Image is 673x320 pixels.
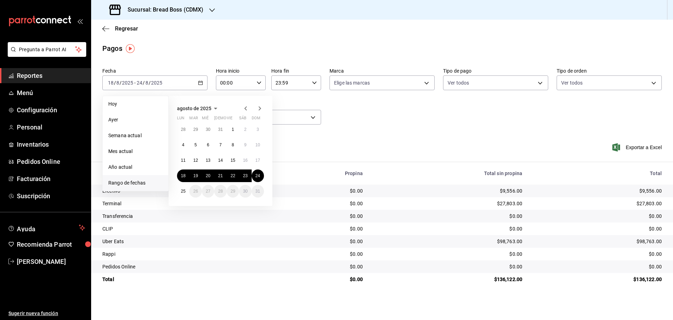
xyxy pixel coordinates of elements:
[533,187,662,194] div: $9,556.00
[252,139,264,151] button: 10 de agosto de 2025
[214,154,226,167] button: 14 de agosto de 2025
[231,189,235,194] abbr: 29 de agosto de 2025
[102,25,138,32] button: Regresar
[8,42,86,57] button: Pregunta a Parrot AI
[149,80,151,86] span: /
[561,79,583,86] span: Ver todos
[280,171,363,176] div: Propina
[181,158,185,163] abbr: 11 de agosto de 2025
[108,179,163,187] span: Rango de fechas
[202,169,214,182] button: 20 de agosto de 2025
[206,158,210,163] abbr: 13 de agosto de 2025
[227,123,239,136] button: 1 de agosto de 2025
[374,200,522,207] div: $27,803.00
[5,51,86,58] a: Pregunta a Parrot AI
[218,173,223,178] abbr: 21 de agosto de 2025
[102,263,269,270] div: Pedidos Online
[227,116,232,123] abbr: viernes
[102,238,269,245] div: Uber Eats
[102,68,208,73] label: Fecha
[19,46,75,53] span: Pregunta a Parrot AI
[182,142,184,147] abbr: 4 de agosto de 2025
[177,116,184,123] abbr: lunes
[256,158,260,163] abbr: 17 de agosto de 2025
[193,189,198,194] abbr: 26 de agosto de 2025
[177,139,189,151] button: 4 de agosto de 2025
[374,225,522,232] div: $0.00
[219,142,222,147] abbr: 7 de agosto de 2025
[614,143,662,152] span: Exportar a Excel
[374,251,522,258] div: $0.00
[252,116,260,123] abbr: domingo
[181,173,185,178] abbr: 18 de agosto de 2025
[17,257,85,266] span: [PERSON_NAME]
[214,116,256,123] abbr: jueves
[239,116,246,123] abbr: sábado
[177,169,189,182] button: 18 de agosto de 2025
[218,189,223,194] abbr: 28 de agosto de 2025
[189,169,202,182] button: 19 de agosto de 2025
[227,154,239,167] button: 15 de agosto de 2025
[231,158,235,163] abbr: 15 de agosto de 2025
[17,122,85,132] span: Personal
[280,238,363,245] div: $0.00
[108,116,163,124] span: Ayer
[252,169,264,182] button: 24 de agosto de 2025
[280,263,363,270] div: $0.00
[252,154,264,167] button: 17 de agosto de 2025
[134,80,136,86] span: -
[227,169,239,182] button: 22 de agosto de 2025
[102,200,269,207] div: Terminal
[202,123,214,136] button: 30 de julio de 2025
[280,200,363,207] div: $0.00
[189,185,202,198] button: 26 de agosto de 2025
[257,127,259,132] abbr: 3 de agosto de 2025
[151,80,163,86] input: ----
[102,225,269,232] div: CLIP
[218,127,223,132] abbr: 31 de julio de 2025
[189,123,202,136] button: 29 de julio de 2025
[533,276,662,283] div: $136,122.00
[17,105,85,115] span: Configuración
[202,139,214,151] button: 6 de agosto de 2025
[120,80,122,86] span: /
[17,224,76,232] span: Ayuda
[17,240,85,249] span: Recomienda Parrot
[202,185,214,198] button: 27 de agosto de 2025
[232,142,234,147] abbr: 8 de agosto de 2025
[252,185,264,198] button: 31 de agosto de 2025
[177,185,189,198] button: 25 de agosto de 2025
[227,185,239,198] button: 29 de agosto de 2025
[77,18,83,24] button: open_drawer_menu
[102,213,269,220] div: Transferencia
[17,71,85,80] span: Reportes
[227,139,239,151] button: 8 de agosto de 2025
[252,123,264,136] button: 3 de agosto de 2025
[177,106,211,111] span: agosto de 2025
[216,68,266,73] label: Hora inicio
[533,251,662,258] div: $0.00
[232,127,234,132] abbr: 1 de agosto de 2025
[189,116,198,123] abbr: martes
[108,100,163,108] span: Hoy
[334,79,370,86] span: Elige las marcas
[195,142,197,147] abbr: 5 de agosto de 2025
[8,310,85,317] span: Sugerir nueva función
[108,148,163,155] span: Mes actual
[443,68,548,73] label: Tipo de pago
[374,238,522,245] div: $98,763.00
[108,132,163,139] span: Semana actual
[17,191,85,201] span: Suscripción
[533,213,662,220] div: $0.00
[533,225,662,232] div: $0.00
[193,127,198,132] abbr: 29 de julio de 2025
[280,187,363,194] div: $0.00
[177,154,189,167] button: 11 de agosto de 2025
[126,44,135,53] img: Tooltip marker
[239,185,251,198] button: 30 de agosto de 2025
[17,88,85,98] span: Menú
[206,173,210,178] abbr: 20 de agosto de 2025
[114,80,116,86] span: /
[256,189,260,194] abbr: 31 de agosto de 2025
[214,139,226,151] button: 7 de agosto de 2025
